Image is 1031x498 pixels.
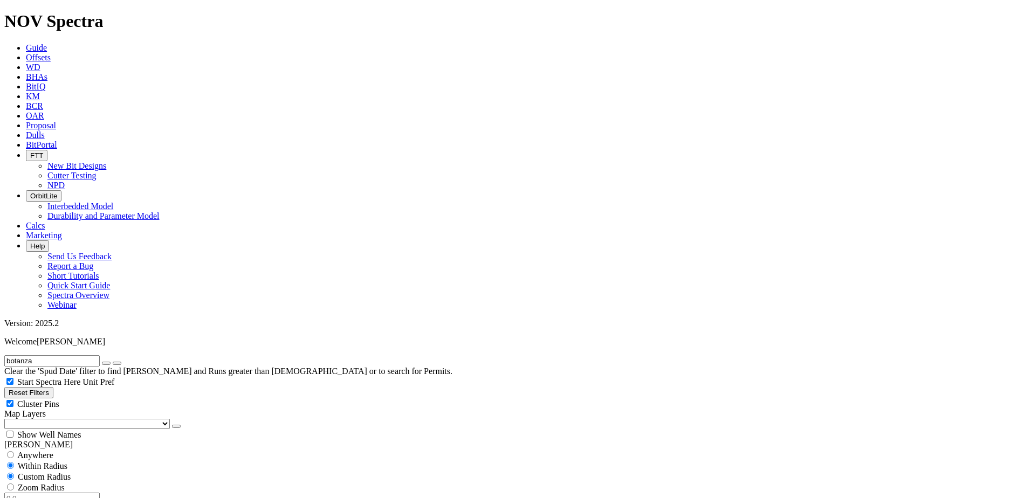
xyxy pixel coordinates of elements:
[47,161,106,170] a: New Bit Designs
[47,171,97,180] a: Cutter Testing
[26,150,47,161] button: FTT
[47,261,93,271] a: Report a Bug
[30,242,45,250] span: Help
[47,181,65,190] a: NPD
[47,281,110,290] a: Quick Start Guide
[47,211,160,220] a: Durability and Parameter Model
[26,130,45,140] a: Dulls
[47,300,77,309] a: Webinar
[4,387,53,398] button: Reset Filters
[4,355,100,366] input: Search
[17,430,81,439] span: Show Well Names
[4,440,1027,449] div: [PERSON_NAME]
[26,240,49,252] button: Help
[47,290,109,300] a: Spectra Overview
[26,92,40,101] a: KM
[26,53,51,62] a: Offsets
[18,483,65,492] span: Zoom Radius
[4,11,1027,31] h1: NOV Spectra
[17,451,53,460] span: Anywhere
[30,192,57,200] span: OrbitLite
[26,111,44,120] a: OAR
[4,319,1027,328] div: Version: 2025.2
[6,378,13,385] input: Start Spectra Here
[17,377,80,386] span: Start Spectra Here
[18,461,67,471] span: Within Radius
[26,221,45,230] a: Calcs
[26,43,47,52] a: Guide
[4,337,1027,347] p: Welcome
[26,72,47,81] a: BHAs
[83,377,114,386] span: Unit Pref
[47,252,112,261] a: Send Us Feedback
[26,121,56,130] a: Proposal
[18,472,71,481] span: Custom Radius
[30,151,43,160] span: FTT
[26,140,57,149] a: BitPortal
[17,399,59,409] span: Cluster Pins
[47,271,99,280] a: Short Tutorials
[26,82,45,91] a: BitIQ
[26,101,43,110] a: BCR
[26,190,61,202] button: OrbitLite
[47,202,113,211] a: Interbedded Model
[4,409,46,418] span: Map Layers
[26,63,40,72] a: WD
[37,337,105,346] span: [PERSON_NAME]
[26,231,62,240] a: Marketing
[4,366,452,376] span: Clear the 'Spud Date' filter to find [PERSON_NAME] and Runs greater than [DEMOGRAPHIC_DATA] or to...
